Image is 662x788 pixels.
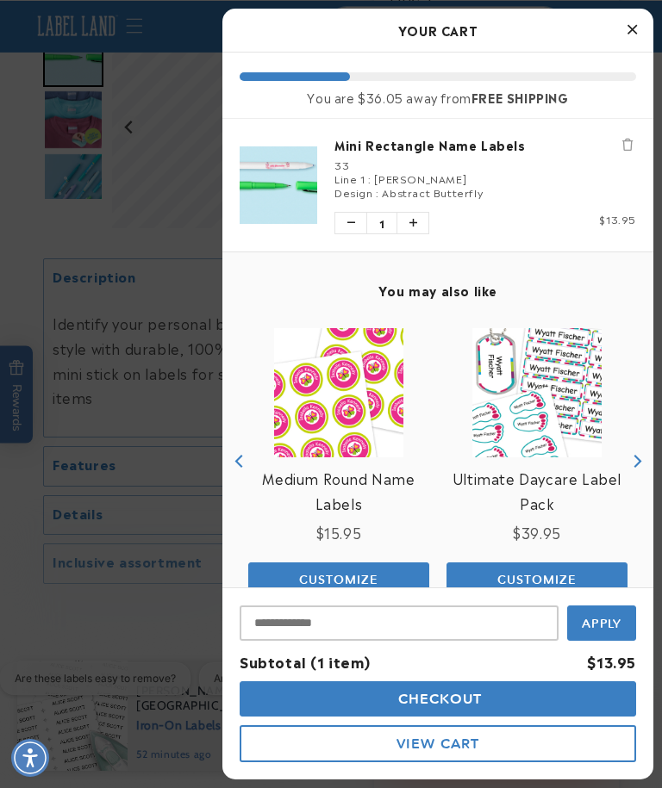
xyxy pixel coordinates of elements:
[599,211,636,226] span: $13.95
[447,562,628,597] button: Add the product, Clothing Stamp to Cart
[240,119,636,251] li: product
[240,681,636,717] button: Checkout
[240,725,636,762] button: View Cart
[582,616,622,631] span: Apply
[248,466,429,516] a: View Medium Round Name Labels
[240,282,636,298] h4: You may also like
[497,572,577,587] span: Customize
[240,311,438,613] div: product
[438,311,636,613] div: product
[240,146,317,224] img: Mini Rectangle Name Labels - Label Land
[240,605,559,641] input: Input Discount
[334,136,636,153] a: Mini Rectangle Name Labels
[567,605,636,641] button: Apply
[513,522,561,543] span: $39.95
[472,88,569,106] b: FREE SHIPPING
[334,171,365,186] span: Line 1
[274,328,403,457] img: Medium Round Name Labels - Label Land
[619,136,636,153] button: Remove Mini Rectangle Name Labels
[240,90,636,105] div: You are $36.05 away from
[394,691,483,707] span: Checkout
[366,213,397,233] span: 1
[240,17,636,43] h2: Your Cart
[587,649,636,674] div: $13.95
[623,449,649,475] button: Next
[334,158,636,171] div: 33
[240,651,370,672] span: Subtotal (1 item)
[397,213,428,233] button: Increase quantity of Mini Rectangle Name Labels
[472,328,602,457] img: Ultimate Daycare Label Pack - Label Land
[368,171,372,186] span: :
[334,184,373,200] span: Design
[382,184,483,200] span: Abstract Butterfly
[248,562,429,597] button: Add the product, Mini Rectangle Name Labels to Cart
[374,171,466,186] span: [PERSON_NAME]
[397,735,479,752] span: View Cart
[619,17,645,43] button: Close Cart
[299,572,378,587] span: Customize
[14,650,218,702] iframe: Sign Up via Text for Offers
[447,466,628,516] a: View Ultimate Daycare Label Pack
[376,184,379,200] span: :
[11,739,49,777] div: Accessibility Menu
[227,449,253,475] button: Previous
[335,213,366,233] button: Decrease quantity of Mini Rectangle Name Labels
[316,522,362,543] span: $15.95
